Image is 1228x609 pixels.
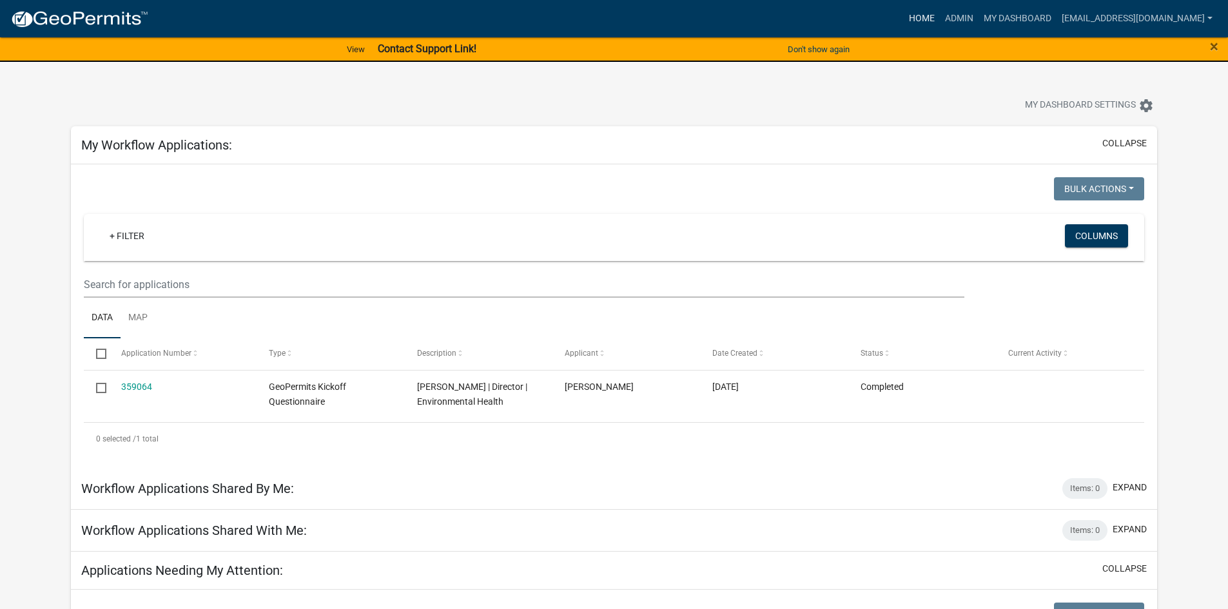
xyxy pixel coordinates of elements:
[1138,98,1154,113] i: settings
[417,382,527,407] span: Kimberly Grandinetti | Director | Environmental Health
[417,349,456,358] span: Description
[269,349,286,358] span: Type
[84,271,964,298] input: Search for applications
[81,481,294,496] h5: Workflow Applications Shared By Me:
[121,349,191,358] span: Application Number
[1113,523,1147,536] button: expand
[84,423,1144,455] div: 1 total
[109,338,257,369] datatable-header-cell: Application Number
[257,338,404,369] datatable-header-cell: Type
[848,338,996,369] datatable-header-cell: Status
[1102,562,1147,575] button: collapse
[84,298,121,339] a: Data
[1057,6,1218,31] a: [EMAIL_ADDRESS][DOMAIN_NAME]
[81,523,307,538] h5: Workflow Applications Shared With Me:
[342,39,370,60] a: View
[940,6,979,31] a: Admin
[700,338,848,369] datatable-header-cell: Date Created
[712,382,739,392] span: 01/03/2025
[1054,177,1144,200] button: Bulk Actions
[269,382,346,407] span: GeoPermits Kickoff Questionnaire
[121,382,152,392] a: 359064
[1062,478,1107,499] div: Items: 0
[96,434,136,443] span: 0 selected /
[565,349,598,358] span: Applicant
[1015,93,1164,118] button: My Dashboard Settingssettings
[712,349,757,358] span: Date Created
[378,43,476,55] strong: Contact Support Link!
[1210,37,1218,55] span: ×
[783,39,855,60] button: Don't show again
[565,382,634,392] span: Leslie Day
[1102,137,1147,150] button: collapse
[1008,349,1062,358] span: Current Activity
[1113,481,1147,494] button: expand
[99,224,155,247] a: + Filter
[861,382,904,392] span: Completed
[81,137,232,153] h5: My Workflow Applications:
[84,338,108,369] datatable-header-cell: Select
[904,6,940,31] a: Home
[979,6,1057,31] a: My Dashboard
[1210,39,1218,54] button: Close
[552,338,700,369] datatable-header-cell: Applicant
[1065,224,1128,247] button: Columns
[861,349,883,358] span: Status
[404,338,552,369] datatable-header-cell: Description
[81,563,283,578] h5: Applications Needing My Attention:
[1025,98,1136,113] span: My Dashboard Settings
[121,298,155,339] a: Map
[1062,520,1107,541] div: Items: 0
[996,338,1144,369] datatable-header-cell: Current Activity
[71,164,1157,468] div: collapse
